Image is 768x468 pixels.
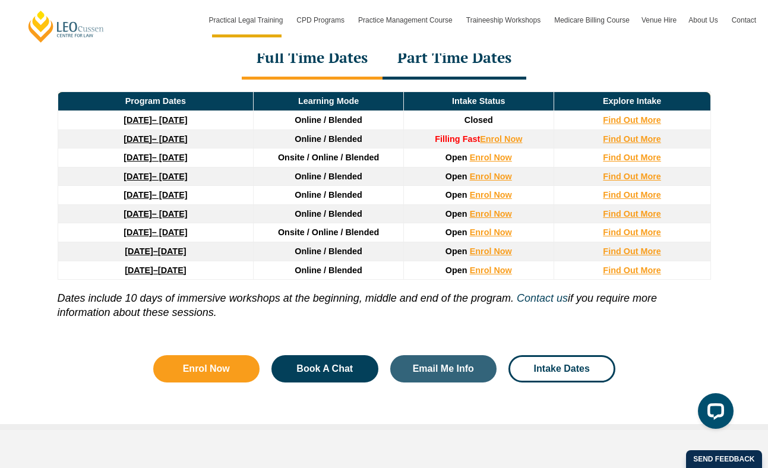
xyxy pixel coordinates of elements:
a: Find Out More [603,134,661,144]
span: [DATE] [158,246,187,256]
span: Book A Chat [296,364,353,374]
span: Open [445,227,467,237]
a: Find Out More [603,265,661,275]
span: Open [445,209,467,219]
div: Part Time Dates [383,38,526,80]
a: [DATE]– [DATE] [124,209,187,219]
span: Enrol Now [183,364,230,374]
a: Find Out More [603,190,661,200]
a: Enrol Now [470,172,512,181]
a: Enrol Now [470,227,512,237]
strong: [DATE] [124,227,152,237]
span: Online / Blended [295,209,362,219]
span: Email Me Info [413,364,474,374]
strong: [DATE] [124,190,152,200]
strong: [DATE] [124,209,152,219]
a: Enrol Now [480,134,522,144]
span: Online / Blended [295,190,362,200]
a: [DATE]– [DATE] [124,190,187,200]
a: About Us [682,3,725,37]
a: Intake Dates [508,355,615,382]
td: Learning Mode [254,92,404,111]
a: [DATE]– [DATE] [124,227,187,237]
strong: [DATE] [124,115,152,125]
a: Practice Management Course [352,3,460,37]
span: Online / Blended [295,115,362,125]
strong: [DATE] [125,265,153,275]
a: [PERSON_NAME] Centre for Law [27,10,106,43]
a: Find Out More [603,209,661,219]
span: Online / Blended [295,172,362,181]
a: Contact us [517,292,568,304]
a: Find Out More [603,227,661,237]
span: Closed [464,115,493,125]
strong: [DATE] [124,172,152,181]
span: Onsite / Online / Blended [278,153,379,162]
a: Enrol Now [470,209,512,219]
a: Traineeship Workshops [460,3,548,37]
a: Email Me Info [390,355,497,382]
strong: [DATE] [124,134,152,144]
a: Venue Hire [636,3,682,37]
td: Intake Status [403,92,554,111]
td: Explore Intake [554,92,710,111]
a: [DATE]– [DATE] [124,172,187,181]
span: Open [445,265,467,275]
a: Enrol Now [470,190,512,200]
strong: Filling Fast [435,134,480,144]
span: Intake Dates [534,364,590,374]
a: CPD Programs [290,3,352,37]
a: Find Out More [603,246,661,256]
a: Contact [726,3,762,37]
span: Online / Blended [295,265,362,275]
a: Medicare Billing Course [548,3,636,37]
a: [DATE]–[DATE] [125,246,186,256]
span: Open [445,190,467,200]
a: Find Out More [603,153,661,162]
strong: [DATE] [125,246,153,256]
a: Find Out More [603,115,661,125]
span: Open [445,172,467,181]
i: Dates include 10 days of immersive workshops at the beginning, middle and end of the program. [58,292,514,304]
span: Onsite / Online / Blended [278,227,379,237]
a: [DATE]–[DATE] [125,265,186,275]
a: [DATE]– [DATE] [124,134,187,144]
span: [DATE] [158,265,187,275]
a: Practical Legal Training [203,3,291,37]
strong: [DATE] [124,153,152,162]
div: Full Time Dates [242,38,383,80]
a: Enrol Now [470,265,512,275]
a: Enrol Now [470,153,512,162]
a: Enrol Now [153,355,260,382]
a: [DATE]– [DATE] [124,115,187,125]
span: Online / Blended [295,134,362,144]
iframe: LiveChat chat widget [688,388,738,438]
a: Find Out More [603,172,661,181]
a: Enrol Now [470,246,512,256]
span: Online / Blended [295,246,362,256]
a: [DATE]– [DATE] [124,153,187,162]
p: if you require more information about these sessions. [58,280,711,320]
span: Open [445,153,467,162]
a: Book A Chat [271,355,378,382]
span: Open [445,246,467,256]
td: Program Dates [58,92,254,111]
